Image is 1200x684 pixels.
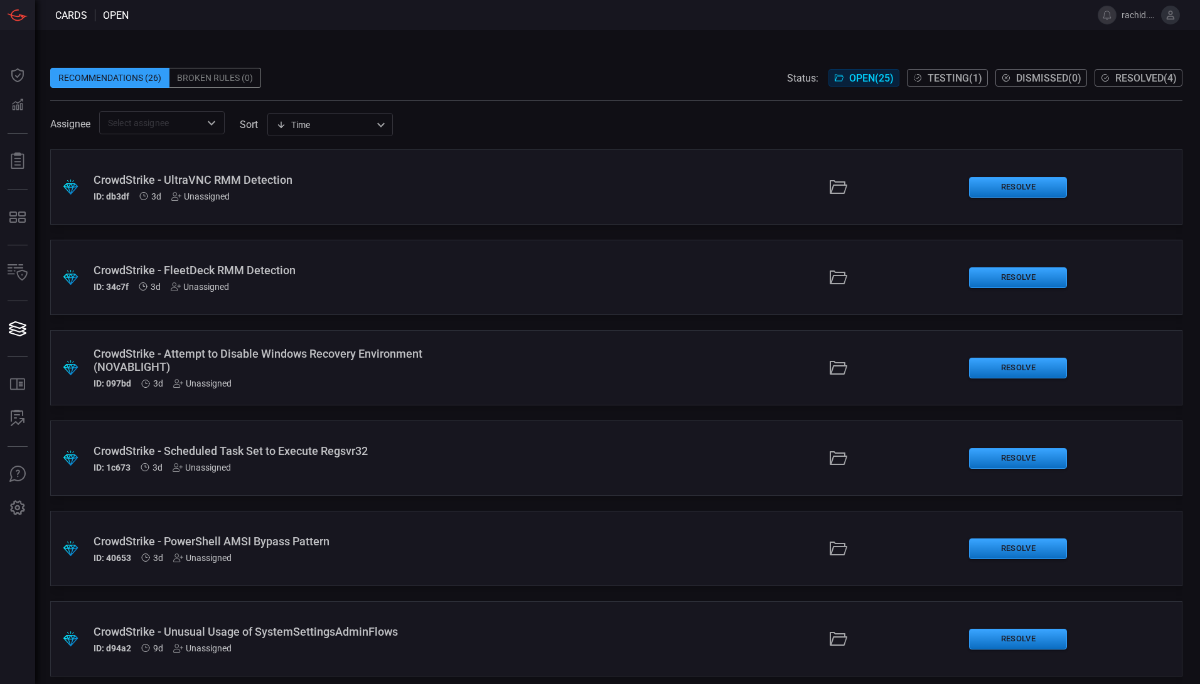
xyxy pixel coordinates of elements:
[94,173,490,186] div: CrowdStrike - UltraVNC RMM Detection
[94,625,490,638] div: CrowdStrike - Unusual Usage of SystemSettingsAdminFlows
[3,60,33,90] button: Dashboard
[94,553,131,563] h5: ID: 40653
[94,282,129,292] h5: ID: 34c7f
[103,115,200,131] input: Select assignee
[153,462,163,473] span: Aug 26, 2025 3:43 AM
[94,444,490,457] div: CrowdStrike - Scheduled Task Set to Execute Regsvr32
[94,535,490,548] div: CrowdStrike - PowerShell AMSI Bypass Pattern
[3,370,33,400] button: Rule Catalog
[1115,72,1177,84] span: Resolved ( 4 )
[94,462,131,473] h5: ID: 1c673
[171,191,230,201] div: Unassigned
[969,629,1067,649] button: Resolve
[55,9,87,21] span: Cards
[173,553,232,563] div: Unassigned
[3,314,33,344] button: Cards
[849,72,894,84] span: Open ( 25 )
[151,191,161,201] span: Aug 26, 2025 3:44 AM
[969,358,1067,378] button: Resolve
[153,643,163,653] span: Aug 19, 2025 5:24 AM
[1095,69,1182,87] button: Resolved(4)
[153,378,163,388] span: Aug 26, 2025 3:43 AM
[928,72,982,84] span: Testing ( 1 )
[3,403,33,434] button: ALERT ANALYSIS
[787,72,818,84] span: Status:
[173,378,232,388] div: Unassigned
[171,282,229,292] div: Unassigned
[94,643,131,653] h5: ID: d94a2
[3,459,33,489] button: Ask Us A Question
[50,68,169,88] div: Recommendations (26)
[3,202,33,232] button: MITRE - Detection Posture
[969,177,1067,198] button: Resolve
[94,264,490,277] div: CrowdStrike - FleetDeck RMM Detection
[50,118,90,130] span: Assignee
[94,347,490,373] div: CrowdStrike - Attempt to Disable Windows Recovery Environment (NOVABLIGHT)
[240,119,258,131] label: sort
[151,282,161,292] span: Aug 26, 2025 3:44 AM
[969,538,1067,559] button: Resolve
[907,69,988,87] button: Testing(1)
[94,378,131,388] h5: ID: 097bd
[3,258,33,288] button: Inventory
[173,643,232,653] div: Unassigned
[94,191,129,201] h5: ID: db3df
[153,553,163,563] span: Aug 26, 2025 3:43 AM
[969,448,1067,469] button: Resolve
[103,9,129,21] span: open
[3,146,33,176] button: Reports
[1122,10,1156,20] span: rachid.gottih
[1016,72,1081,84] span: Dismissed ( 0 )
[3,90,33,120] button: Detections
[173,462,231,473] div: Unassigned
[995,69,1087,87] button: Dismissed(0)
[828,69,899,87] button: Open(25)
[969,267,1067,288] button: Resolve
[276,119,373,131] div: Time
[169,68,261,88] div: Broken Rules (0)
[3,493,33,523] button: Preferences
[203,114,220,132] button: Open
